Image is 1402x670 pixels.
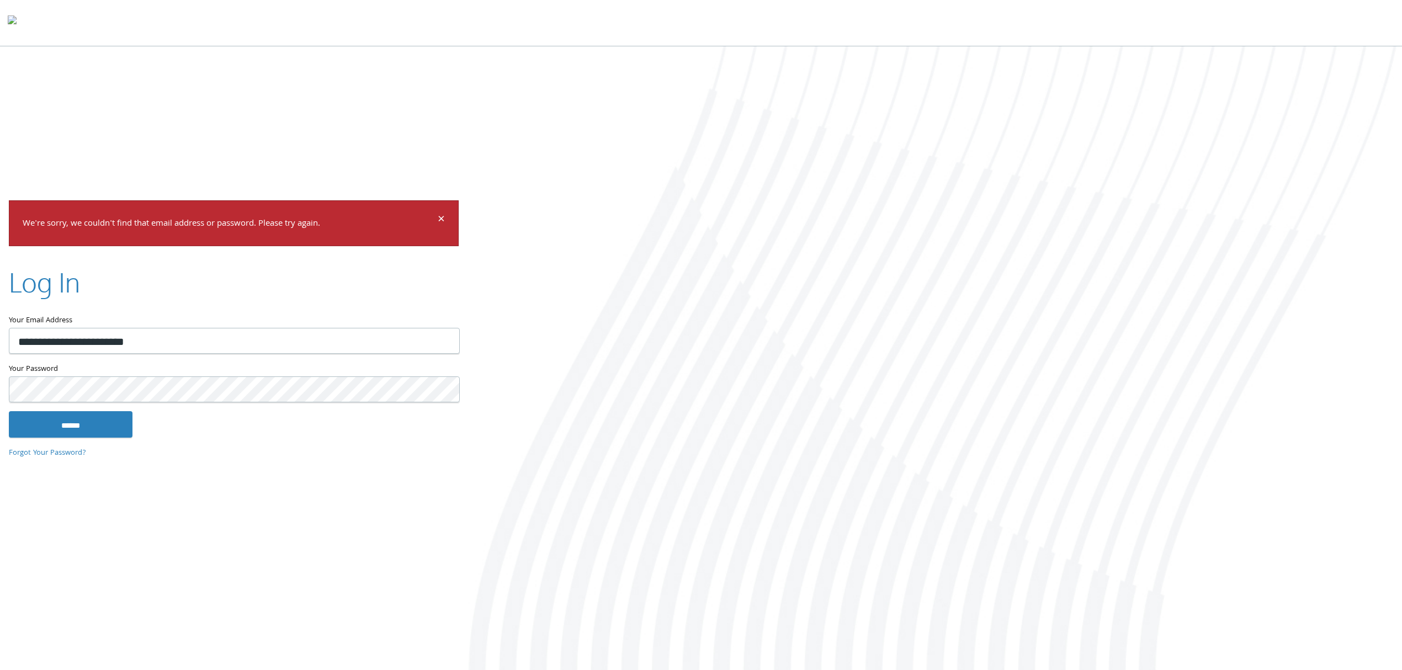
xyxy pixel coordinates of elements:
[438,214,445,227] button: Dismiss alert
[9,447,86,459] a: Forgot Your Password?
[9,363,459,376] label: Your Password
[8,12,17,34] img: todyl-logo-dark.svg
[23,216,436,232] p: We're sorry, we couldn't find that email address or password. Please try again.
[9,264,80,301] h2: Log In
[438,210,445,231] span: ×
